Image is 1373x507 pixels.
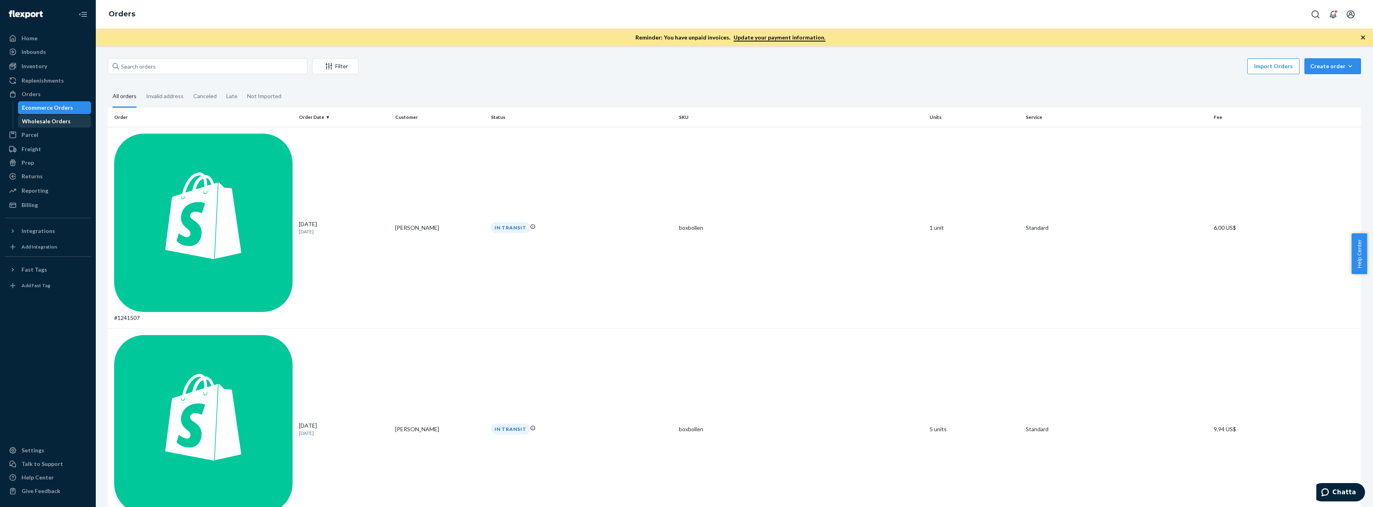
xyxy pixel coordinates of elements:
[488,108,676,127] th: Status
[392,127,488,328] td: [PERSON_NAME]
[1026,425,1207,433] p: Standard
[22,131,38,139] div: Parcel
[22,243,57,250] div: Add Integration
[75,6,91,22] button: Close Navigation
[247,86,281,107] div: Not Imported
[1316,483,1365,503] iframe: Öppnar en widget där du kan chatta med en av våra agenter
[5,156,91,169] a: Prep
[22,201,38,209] div: Billing
[5,279,91,292] a: Add Fast Tag
[22,62,47,70] div: Inventory
[5,184,91,197] a: Reporting
[1325,6,1341,22] button: Open notifications
[5,485,91,497] button: Give Feedback
[22,90,41,98] div: Orders
[22,117,71,125] div: Wholesale Orders
[22,227,55,235] div: Integrations
[22,172,43,180] div: Returns
[926,108,1023,127] th: Units
[1343,6,1359,22] button: Open account menu
[299,430,389,436] p: [DATE]
[5,199,91,211] a: Billing
[395,114,485,120] div: Customer
[5,143,91,156] a: Freight
[491,424,530,434] div: IN TRANSIT
[22,104,73,112] div: Ecommerce Orders
[1308,6,1324,22] button: Open Search Box
[299,422,389,436] div: [DATE]
[22,159,34,167] div: Prep
[22,34,38,42] div: Home
[22,282,50,289] div: Add Fast Tag
[5,32,91,45] a: Home
[299,228,389,235] p: [DATE]
[5,170,91,183] a: Returns
[1023,108,1211,127] th: Service
[108,58,307,74] input: Search orders
[22,48,46,56] div: Inbounds
[679,224,923,232] div: boxbollen
[5,45,91,58] a: Inbounds
[108,108,296,127] th: Order
[5,471,91,484] a: Help Center
[226,86,237,107] div: Late
[1026,224,1207,232] p: Standard
[1211,108,1361,127] th: Fee
[5,444,91,457] a: Settings
[18,101,91,114] a: Ecommerce Orders
[1351,233,1367,274] button: Help Center
[5,225,91,237] button: Integrations
[5,128,91,141] a: Parcel
[22,187,48,195] div: Reporting
[22,460,63,468] div: Talk to Support
[22,487,60,495] div: Give Feedback
[5,88,91,101] a: Orders
[679,425,923,433] div: boxbollen
[299,220,389,235] div: [DATE]
[146,86,184,107] div: Invalid address
[22,446,44,454] div: Settings
[5,74,91,87] a: Replenishments
[193,86,217,107] div: Canceled
[18,115,91,128] a: Wholesale Orders
[5,60,91,73] a: Inventory
[109,10,135,18] a: Orders
[1310,62,1355,70] div: Create order
[676,108,926,127] th: SKU
[491,222,530,233] div: IN TRANSIT
[1247,58,1300,74] button: Import Orders
[5,458,91,470] button: Talk to Support
[312,58,358,74] button: Filter
[1304,58,1361,74] button: Create order
[635,34,825,41] p: Reminder: You have unpaid invoices.
[926,127,1023,328] td: 1 unit
[5,263,91,276] button: Fast Tags
[22,77,64,85] div: Replenishments
[313,62,358,70] div: Filter
[1211,127,1361,328] td: 6,00 US$
[22,266,47,274] div: Fast Tags
[114,134,293,322] div: #1241507
[102,3,142,26] ol: breadcrumbs
[5,241,91,253] a: Add Integration
[296,108,392,127] th: Order Date
[22,145,41,153] div: Freight
[9,10,43,18] img: Flexport logo
[113,86,137,108] div: All orders
[22,473,54,481] div: Help Center
[734,34,825,41] a: Update your payment information.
